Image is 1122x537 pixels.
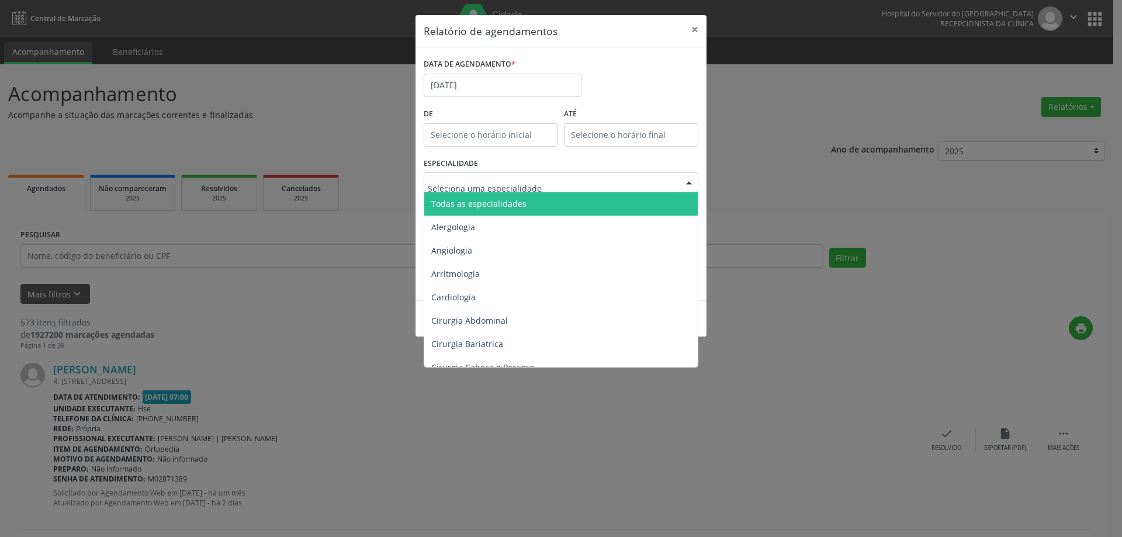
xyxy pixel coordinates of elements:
label: ATÉ [564,105,698,123]
span: Angiologia [431,245,472,256]
label: De [424,105,558,123]
span: Cardiologia [431,292,476,303]
span: Alergologia [431,221,475,233]
h5: Relatório de agendamentos [424,23,557,39]
span: Cirurgia Bariatrica [431,338,503,349]
label: DATA DE AGENDAMENTO [424,56,515,74]
span: Arritmologia [431,268,480,279]
button: Close [683,15,707,44]
span: Todas as especialidades [431,198,527,209]
input: Selecione o horário inicial [424,123,558,147]
input: Selecione uma data ou intervalo [424,74,581,97]
label: ESPECIALIDADE [424,155,478,173]
span: Cirurgia Cabeça e Pescoço [431,362,534,373]
input: Seleciona uma especialidade [428,176,674,200]
input: Selecione o horário final [564,123,698,147]
span: Cirurgia Abdominal [431,315,508,326]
